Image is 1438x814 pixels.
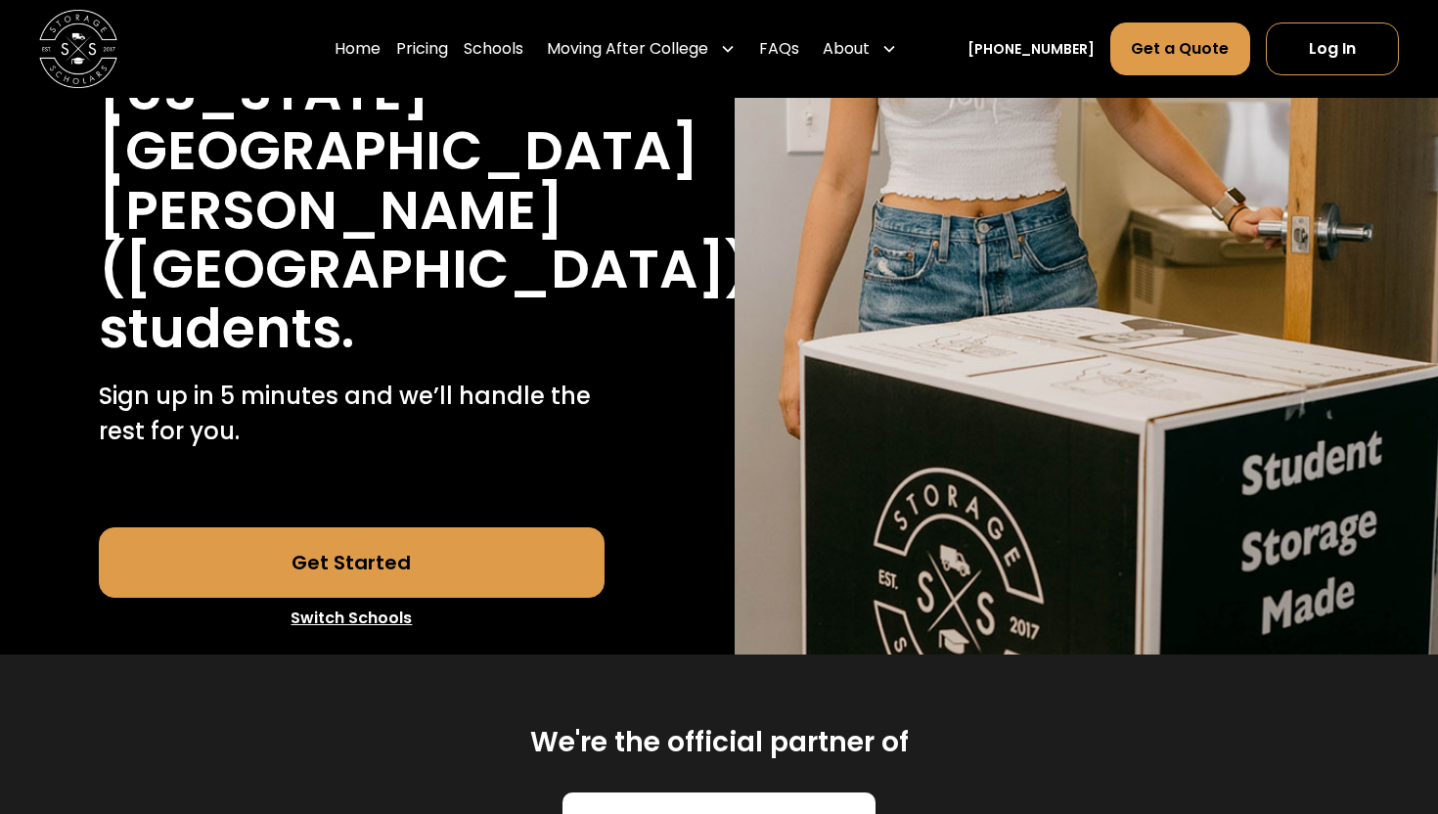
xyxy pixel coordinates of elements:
a: Get Started [99,527,606,598]
a: Pricing [396,22,448,76]
a: Log In [1266,23,1399,75]
a: FAQs [759,22,799,76]
a: Switch Schools [99,598,606,639]
img: Storage Scholars main logo [39,10,117,88]
div: About [823,37,870,61]
a: Schools [464,22,523,76]
a: Get a Quote [1110,23,1249,75]
h1: students. [99,299,354,359]
a: [PHONE_NUMBER] [967,39,1095,60]
div: About [815,22,905,76]
div: Moving After College [547,37,708,61]
div: Moving After College [539,22,743,76]
h1: [GEOGRAPHIC_DATA][US_STATE]-[GEOGRAPHIC_DATA][PERSON_NAME] ([GEOGRAPHIC_DATA]) [99,3,751,299]
p: Sign up in 5 minutes and we’ll handle the rest for you. [99,379,606,449]
h2: We're the official partner of [530,725,909,761]
a: Home [335,22,381,76]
